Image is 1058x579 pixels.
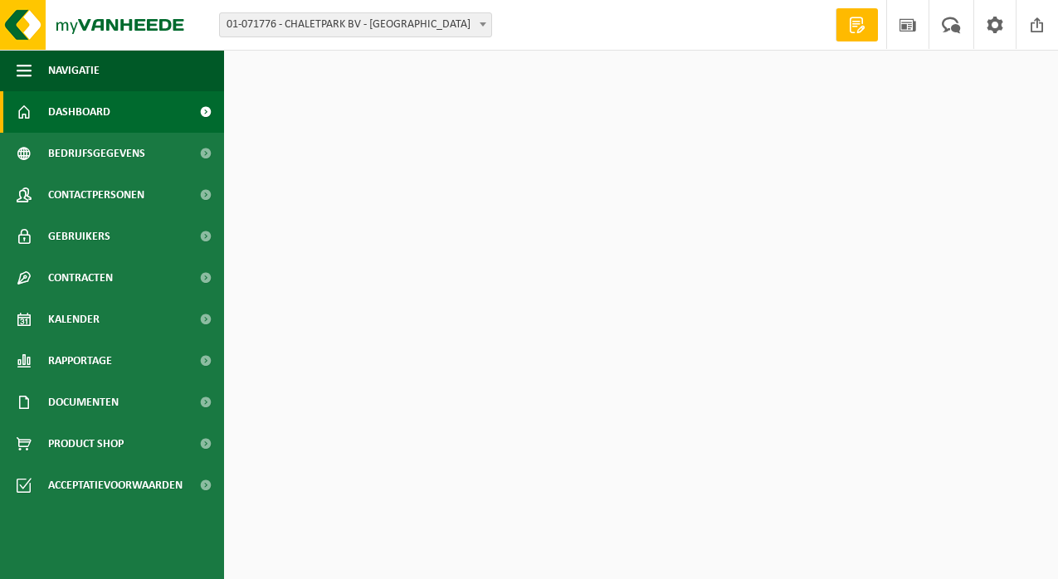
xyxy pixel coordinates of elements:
span: Kalender [48,299,100,340]
span: Contactpersonen [48,174,144,216]
span: Documenten [48,382,119,423]
span: Bedrijfsgegevens [48,133,145,174]
span: Dashboard [48,91,110,133]
span: Contracten [48,257,113,299]
span: Gebruikers [48,216,110,257]
span: 01-071776 - CHALETPARK BV - ZONNEBEKE [219,12,492,37]
span: Rapportage [48,340,112,382]
span: Product Shop [48,423,124,465]
span: Navigatie [48,50,100,91]
span: 01-071776 - CHALETPARK BV - ZONNEBEKE [220,13,491,36]
span: Acceptatievoorwaarden [48,465,183,506]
